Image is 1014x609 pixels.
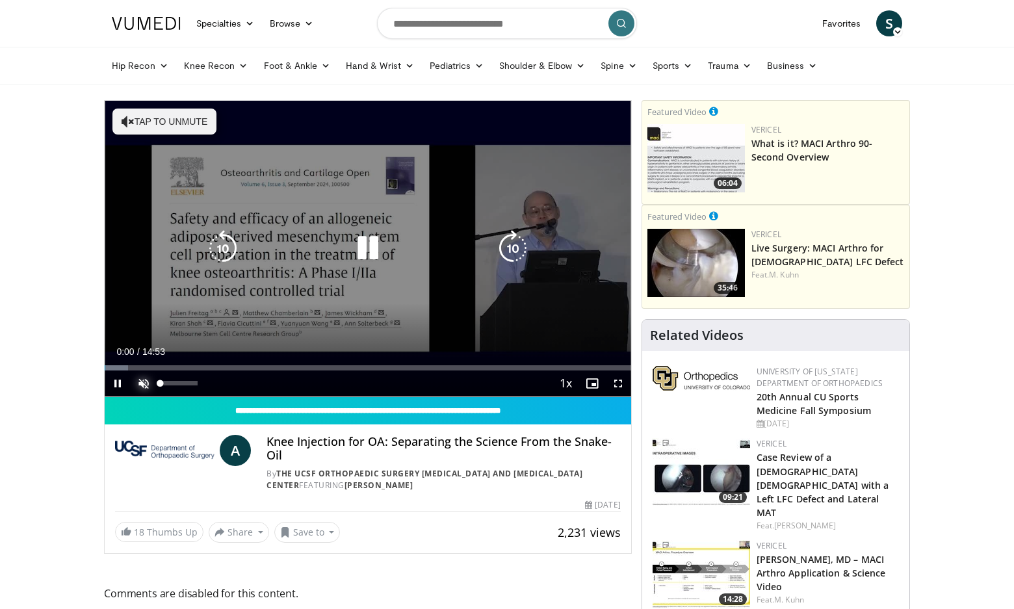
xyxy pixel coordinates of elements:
a: Specialties [188,10,262,36]
button: Save to [274,522,341,543]
a: Vericel [751,124,781,135]
a: S [876,10,902,36]
a: [PERSON_NAME] [344,480,413,491]
img: VuMedi Logo [112,17,181,30]
span: 09:21 [719,491,747,503]
a: Shoulder & Elbow [491,53,593,79]
input: Search topics, interventions [377,8,637,39]
button: Pause [105,370,131,396]
div: Feat. [751,269,904,281]
span: 06:04 [714,177,742,189]
a: Case Review of a [DEMOGRAPHIC_DATA] [DEMOGRAPHIC_DATA] with a Left LFC Defect and Lateral MAT [757,451,889,518]
a: 09:21 [653,438,750,506]
div: By FEATURING [266,468,620,491]
a: University of [US_STATE] Department of Orthopaedics [757,366,883,389]
a: What is it? MACI Arthro 90-Second Overview [751,137,873,163]
button: Enable picture-in-picture mode [579,370,605,396]
img: 2444198d-1b18-4a77-bb67-3e21827492e5.150x105_q85_crop-smart_upscale.jpg [653,540,750,608]
a: Business [759,53,825,79]
a: Spine [593,53,644,79]
span: 35:46 [714,282,742,294]
span: 14:53 [142,346,165,357]
img: eb023345-1e2d-4374-a840-ddbc99f8c97c.150x105_q85_crop-smart_upscale.jpg [647,229,745,297]
a: M. Kuhn [774,594,804,605]
a: Hand & Wrist [338,53,422,79]
div: Volume Level [160,381,197,385]
a: Hip Recon [104,53,176,79]
h4: Knee Injection for OA: Separating the Science From the Snake-Oil [266,435,620,463]
button: Unmute [131,370,157,396]
a: 14:28 [653,540,750,608]
span: / [137,346,140,357]
a: Browse [262,10,322,36]
button: Share [209,522,269,543]
a: Vericel [751,229,781,240]
button: Tap to unmute [112,109,216,135]
img: The UCSF Orthopaedic Surgery Arthritis and Joint Replacement Center [115,435,214,466]
img: 7de77933-103b-4dce-a29e-51e92965dfc4.150x105_q85_crop-smart_upscale.jpg [653,438,750,506]
button: Fullscreen [605,370,631,396]
a: Pediatrics [422,53,491,79]
small: Featured Video [647,106,707,118]
a: [PERSON_NAME], MD – MACI Arthro Application & Science Video [757,553,886,593]
button: Playback Rate [553,370,579,396]
div: Feat. [757,520,899,532]
div: Feat. [757,594,899,606]
a: [PERSON_NAME] [774,520,836,531]
a: Live Surgery: MACI Arthro for [DEMOGRAPHIC_DATA] LFC Defect [751,242,904,268]
a: Foot & Ankle [256,53,339,79]
div: [DATE] [757,418,899,430]
a: Trauma [700,53,759,79]
a: 20th Annual CU Sports Medicine Fall Symposium [757,391,871,417]
small: Featured Video [647,211,707,222]
a: 18 Thumbs Up [115,522,203,542]
span: Comments are disabled for this content. [104,585,632,602]
a: The UCSF Orthopaedic Surgery [MEDICAL_DATA] and [MEDICAL_DATA] Center [266,468,582,491]
a: M. Kuhn [769,269,799,280]
div: Progress Bar [105,365,631,370]
a: Vericel [757,438,786,449]
span: 0:00 [116,346,134,357]
a: Knee Recon [176,53,256,79]
a: 06:04 [647,124,745,192]
a: A [220,435,251,466]
video-js: Video Player [105,101,631,397]
a: Favorites [814,10,868,36]
a: 35:46 [647,229,745,297]
a: Sports [645,53,701,79]
span: 2,231 views [558,525,621,540]
img: 355603a8-37da-49b6-856f-e00d7e9307d3.png.150x105_q85_autocrop_double_scale_upscale_version-0.2.png [653,366,750,391]
span: 14:28 [719,593,747,605]
span: 18 [134,526,144,538]
h4: Related Videos [650,328,744,343]
img: aa6cc8ed-3dbf-4b6a-8d82-4a06f68b6688.150x105_q85_crop-smart_upscale.jpg [647,124,745,192]
div: [DATE] [585,499,620,511]
a: Vericel [757,540,786,551]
